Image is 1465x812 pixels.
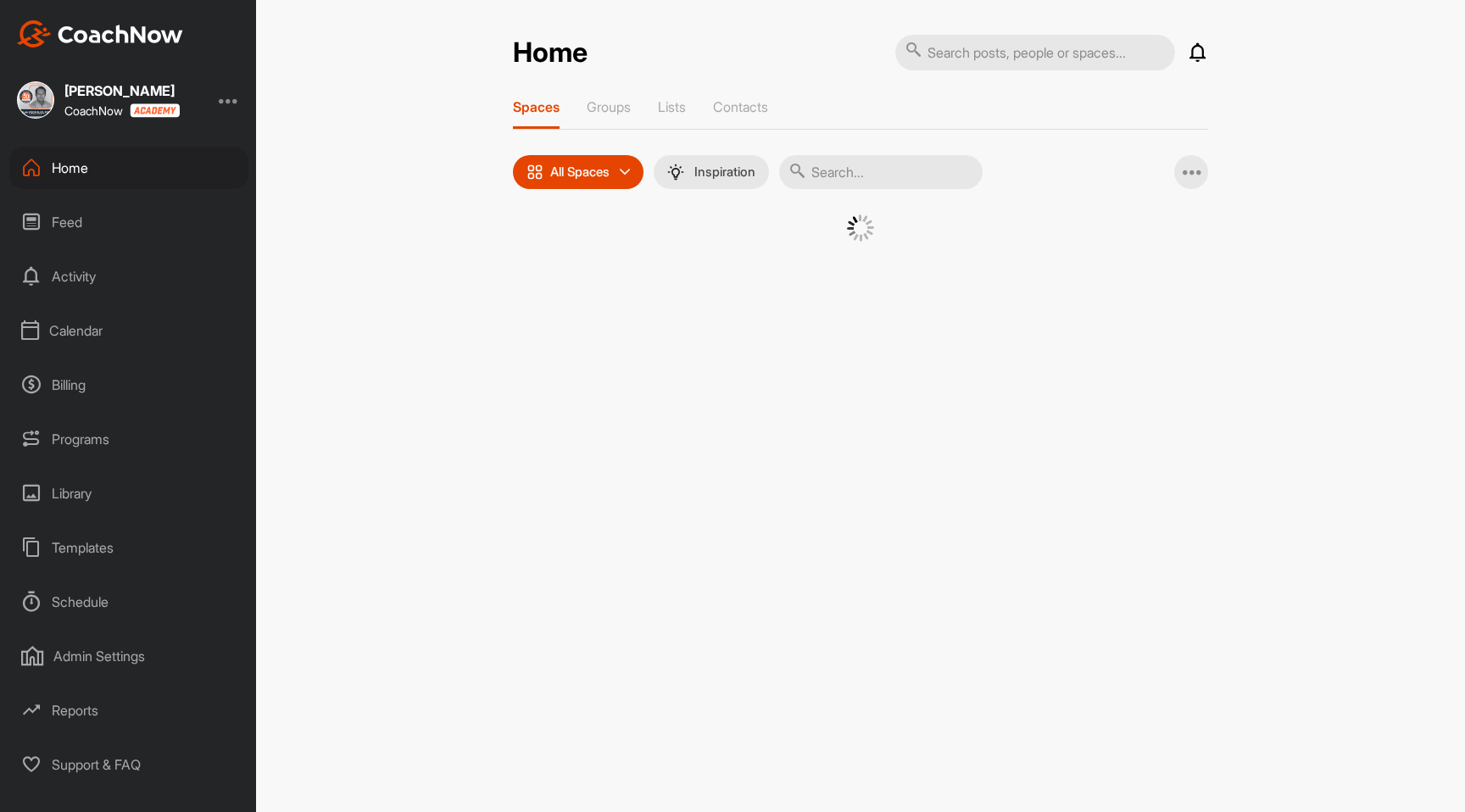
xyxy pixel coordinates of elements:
img: CoachNow acadmey [130,103,180,118]
p: Inspiration [694,165,755,179]
img: G6gVgL6ErOh57ABN0eRmCEwV0I4iEi4d8EwaPGI0tHgoAbU4EAHFLEQAh+QQFCgALACwIAA4AGAASAAAEbHDJSesaOCdk+8xg... [847,214,874,242]
h2: Home [513,36,588,70]
img: icon [526,164,543,181]
input: Search posts, people or spaces... [895,35,1175,70]
div: Templates [9,526,248,569]
img: CoachNow [17,20,183,47]
div: Feed [9,201,248,243]
div: Schedule [9,581,248,623]
input: Search... [779,155,983,189]
div: Activity [9,255,248,298]
div: Support & FAQ [9,743,248,786]
div: Home [9,147,248,189]
img: square_f96d48448477b8f81c19b5c515a4a763.jpg [17,81,54,119]
div: Billing [9,364,248,406]
div: Library [9,472,248,514]
div: Calendar [9,309,248,352]
div: Programs [9,418,248,460]
p: Contacts [713,98,768,115]
p: Lists [658,98,686,115]
p: Groups [587,98,631,115]
img: menuIcon [667,164,684,181]
div: CoachNow [64,103,180,118]
div: Admin Settings [9,635,248,677]
div: Reports [9,689,248,731]
div: [PERSON_NAME] [64,84,180,97]
p: All Spaces [550,165,610,179]
p: Spaces [513,98,560,115]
